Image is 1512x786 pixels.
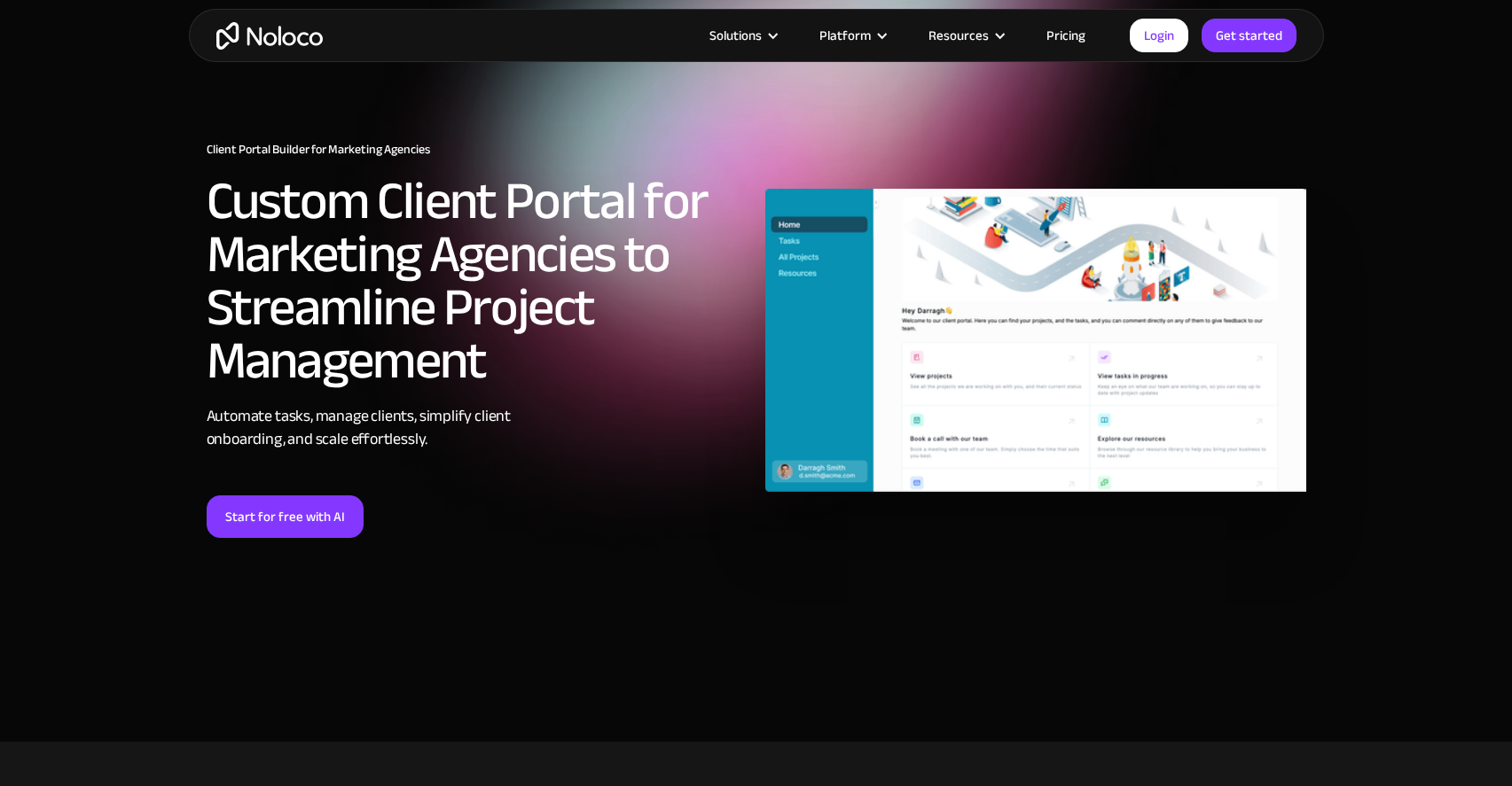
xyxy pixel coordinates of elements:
h1: Client Portal Builder for Marketing Agencies [207,143,748,157]
div: Solutions [687,24,797,47]
h2: Custom Client Portal for Marketing Agencies to Streamline Project Management [207,175,748,387]
a: Login [1130,19,1188,52]
div: Resources [906,24,1024,47]
a: home [216,22,323,50]
div: Automate tasks, manage clients, simplify client onboarding, and scale effortlessly. [207,405,748,451]
a: Pricing [1024,24,1108,47]
a: Get started [1202,19,1297,52]
div: Platform [819,24,871,47]
div: Platform [797,24,906,47]
div: Resources [928,24,989,47]
div: Solutions [709,24,762,47]
a: Start for free with AI [207,495,364,538]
